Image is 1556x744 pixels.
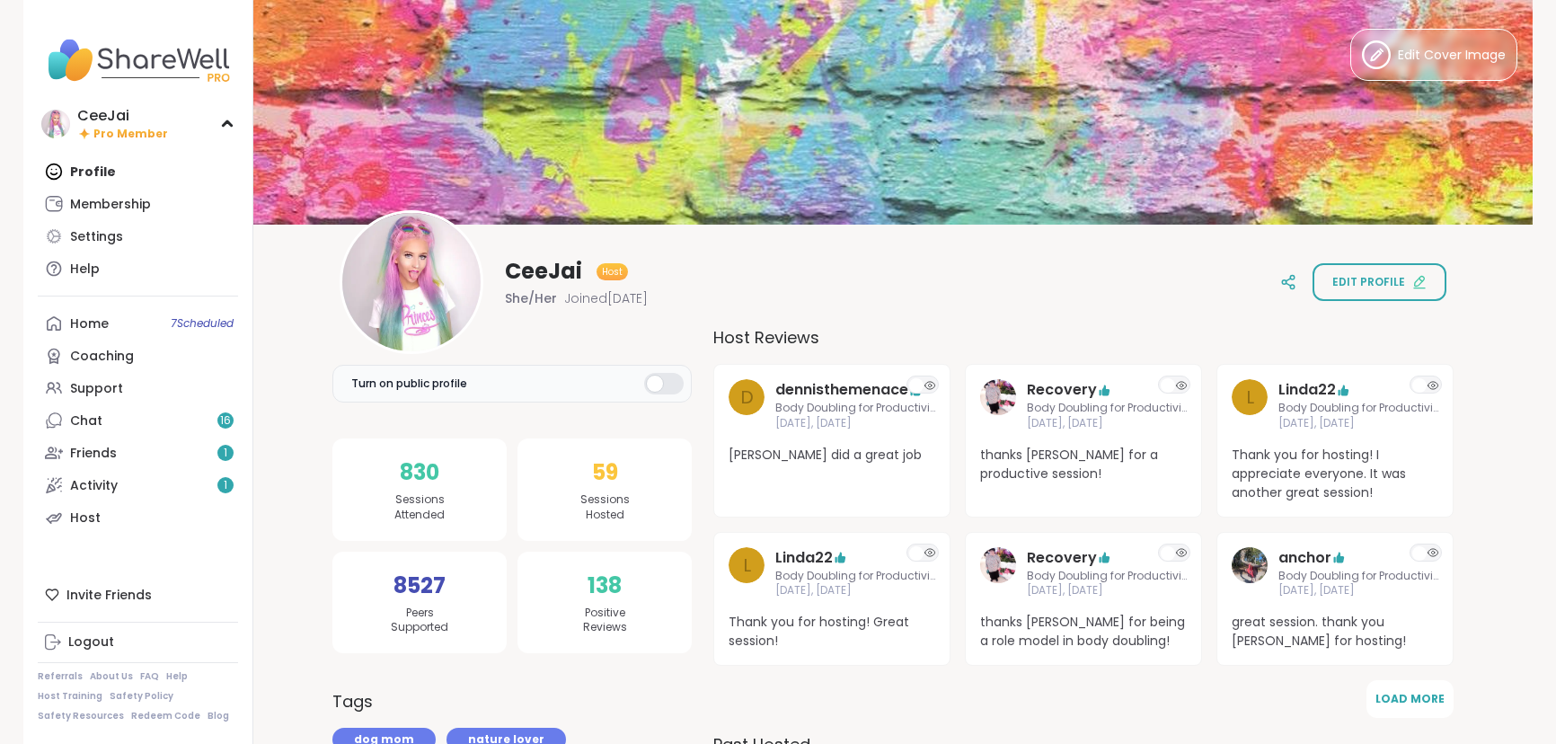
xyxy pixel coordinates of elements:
img: Recovery [980,547,1016,583]
a: Referrals [38,670,83,683]
div: Support [70,380,123,398]
span: Body Doubling for Productivity [DATE] Pt 2 [1278,569,1438,584]
a: Activity1 [38,469,238,501]
span: Thank you for hosting! I appreciate everyone. It was another great session! [1232,446,1438,502]
div: Chat [70,412,102,430]
button: Load More [1366,680,1454,718]
div: Help [70,261,100,279]
img: Recovery [980,379,1016,415]
span: great session. thank you [PERSON_NAME] for hosting! [1232,613,1438,651]
div: Settings [70,228,123,246]
a: d [729,379,765,431]
a: Help [166,670,188,683]
a: Redeem Code [131,710,200,722]
div: Membership [70,196,151,214]
span: 7 Scheduled [171,316,234,331]
span: Sessions Attended [394,492,445,523]
a: Blog [208,710,229,722]
span: 1 [224,478,227,493]
div: Coaching [70,348,134,366]
span: 16 [220,413,231,429]
span: 1 [224,446,227,461]
a: Home7Scheduled [38,307,238,340]
span: Thank you for hosting! Great session! [729,613,935,651]
span: [PERSON_NAME] did a great job [729,446,935,465]
span: Body Doubling for Productivity - [DATE] Pt 3 [775,401,935,416]
span: Body Doubling for Productivity - [DATE] Pt 3 [1278,401,1438,416]
a: anchor [1232,547,1268,599]
span: She/Her [505,289,557,307]
a: Friends1 [38,437,238,469]
div: Friends [70,445,117,463]
span: Body Doubling for Productivity - [DATE] Pt 3 [1027,401,1187,416]
a: Support [38,372,238,404]
span: Body Doubling for Productivity [DATE] Pt 2 [775,569,935,584]
a: FAQ [140,670,159,683]
a: Safety Resources [38,710,124,722]
span: L [743,552,751,579]
a: anchor [1278,547,1331,569]
span: Body Doubling for Productivity [DATE] Pt 2 [1027,569,1187,584]
span: [DATE], [DATE] [1278,583,1438,598]
a: Recovery [980,547,1016,599]
a: About Us [90,670,133,683]
span: 8527 [393,570,446,602]
span: thanks [PERSON_NAME] for being a role model in body doubling! [980,613,1187,651]
span: Positive Reviews [583,606,627,636]
span: Load More [1375,691,1445,706]
a: Logout [38,626,238,659]
a: Linda22 [1278,379,1336,401]
span: 138 [588,570,622,602]
a: Host Training [38,690,102,703]
a: Recovery [1027,379,1097,401]
a: Recovery [1027,547,1097,569]
img: CeeJai [41,110,70,138]
a: Host [38,501,238,534]
img: CeeJai [342,213,481,351]
span: L [1246,384,1254,411]
div: CeeJai [77,106,168,126]
span: CeeJai [505,257,582,286]
div: Host [70,509,101,527]
span: 830 [400,456,439,489]
div: Home [70,315,109,333]
div: Logout [68,633,114,651]
span: [DATE], [DATE] [1278,416,1438,431]
img: ShareWell Nav Logo [38,29,238,92]
a: Coaching [38,340,238,372]
span: Edit Cover Image [1398,46,1506,65]
a: Recovery [980,379,1016,431]
span: Pro Member [93,127,168,142]
span: Host [602,265,623,279]
a: L [729,547,765,599]
button: Edit profile [1313,263,1446,301]
button: Edit Cover Image [1350,29,1517,81]
a: Chat16 [38,404,238,437]
a: L [1232,379,1268,431]
a: Linda22 [775,547,833,569]
span: [DATE], [DATE] [1027,583,1187,598]
a: Help [38,252,238,285]
a: dennisthemenace [775,379,908,401]
span: Turn on public profile [351,376,467,392]
a: Membership [38,188,238,220]
span: 59 [592,456,618,489]
span: Joined [DATE] [564,289,648,307]
span: [DATE], [DATE] [1027,416,1187,431]
a: Safety Policy [110,690,173,703]
div: Activity [70,477,118,495]
span: thanks [PERSON_NAME] for a productive session! [980,446,1187,483]
span: Peers Supported [391,606,448,636]
span: d [740,384,754,411]
span: Edit profile [1332,274,1405,290]
span: Sessions Hosted [580,492,630,523]
a: Settings [38,220,238,252]
h3: Tags [332,689,373,713]
div: Invite Friends [38,579,238,611]
img: anchor [1232,547,1268,583]
span: [DATE], [DATE] [775,416,935,431]
span: [DATE], [DATE] [775,583,935,598]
